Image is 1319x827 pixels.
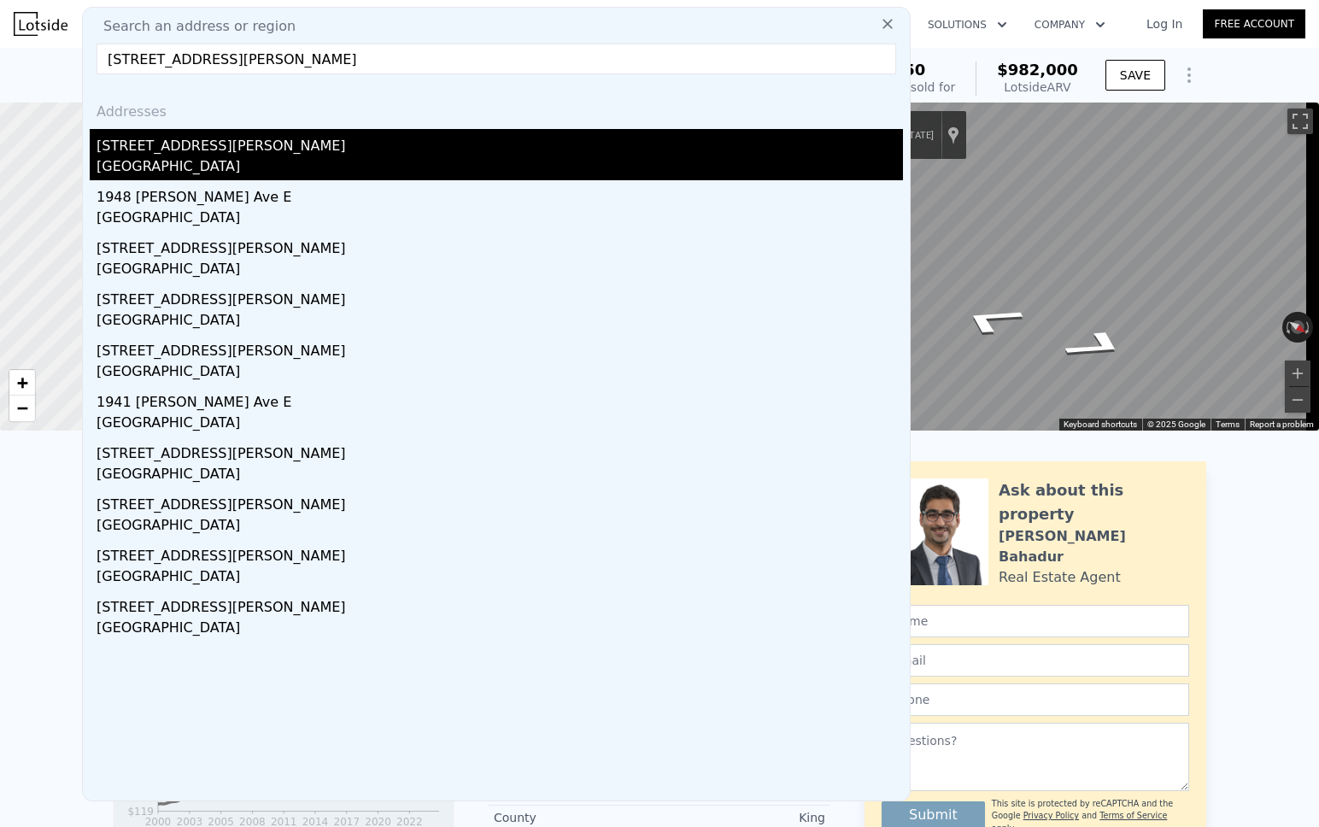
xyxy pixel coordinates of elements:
button: Company [1021,9,1119,40]
span: © 2025 Google [1147,419,1205,429]
div: Real Estate Agent [999,567,1121,588]
div: [STREET_ADDRESS][PERSON_NAME] [97,283,903,310]
div: [STREET_ADDRESS][PERSON_NAME] [97,539,903,566]
button: Toggle fullscreen view [1287,109,1313,134]
div: [GEOGRAPHIC_DATA] [97,618,903,642]
input: Name [882,605,1189,637]
span: $982,000 [997,61,1078,79]
path: Go South, 24th Ave [930,297,1052,343]
button: Zoom out [1285,387,1310,413]
div: [GEOGRAPHIC_DATA] [97,310,903,334]
div: 1941 [PERSON_NAME] Ave E [97,385,903,413]
div: [STREET_ADDRESS][PERSON_NAME] [97,590,903,618]
a: Zoom in [9,370,35,396]
div: [PERSON_NAME] Bahadur [999,526,1189,567]
span: Search an address or region [90,16,296,37]
div: King [659,809,825,826]
a: Terms [1216,419,1240,429]
button: Rotate counterclockwise [1282,312,1292,343]
span: − [17,397,28,419]
div: Ask about this property [999,478,1189,526]
input: Phone [882,683,1189,716]
div: County [494,809,659,826]
button: Show Options [1172,58,1206,92]
div: [STREET_ADDRESS][PERSON_NAME] [97,437,903,464]
a: Free Account [1203,9,1305,38]
input: Email [882,644,1189,677]
button: SAVE [1105,60,1165,91]
div: [GEOGRAPHIC_DATA] [97,515,903,539]
div: Street View [782,103,1319,431]
div: Lotside ARV [997,79,1078,96]
div: [GEOGRAPHIC_DATA] [97,156,903,180]
div: [GEOGRAPHIC_DATA] [97,464,903,488]
a: Terms of Service [1099,811,1167,820]
button: Rotate clockwise [1304,312,1314,343]
div: [STREET_ADDRESS][PERSON_NAME] [97,129,903,156]
a: Log In [1126,15,1203,32]
a: Privacy Policy [1023,811,1079,820]
input: Enter an address, city, region, neighborhood or zip code [97,44,896,74]
tspan: $119 [127,806,154,818]
div: [GEOGRAPHIC_DATA] [97,259,903,283]
div: [GEOGRAPHIC_DATA] [97,566,903,590]
div: [GEOGRAPHIC_DATA] [97,361,903,385]
div: [GEOGRAPHIC_DATA] [97,208,903,232]
path: Go North, 24th Ave [1037,322,1158,367]
div: [STREET_ADDRESS][PERSON_NAME] [97,232,903,259]
div: Map [782,103,1319,431]
a: Show location on map [947,126,959,144]
div: Addresses [90,88,903,129]
button: Zoom in [1285,361,1310,386]
div: 1948 [PERSON_NAME] Ave E [97,180,903,208]
span: + [17,372,28,393]
a: Report a problem [1250,419,1314,429]
div: [STREET_ADDRESS][PERSON_NAME] [97,488,903,515]
button: Solutions [914,9,1021,40]
img: Lotside [14,12,67,36]
div: [GEOGRAPHIC_DATA] [97,413,903,437]
button: Reset the view [1281,314,1314,341]
button: Keyboard shortcuts [1064,419,1137,431]
div: [STREET_ADDRESS][PERSON_NAME] [97,334,903,361]
a: Zoom out [9,396,35,421]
